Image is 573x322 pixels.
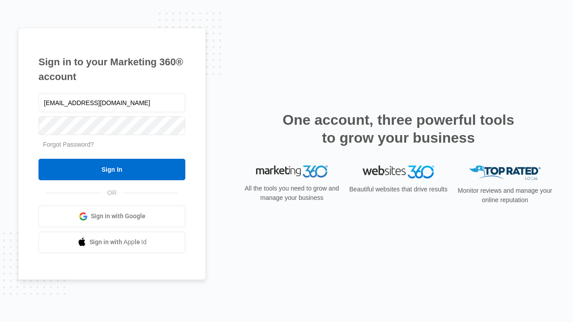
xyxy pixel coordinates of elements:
[101,188,123,198] span: OR
[280,111,517,147] h2: One account, three powerful tools to grow your business
[38,206,185,227] a: Sign in with Google
[242,184,342,203] p: All the tools you need to grow and manage your business
[38,55,185,84] h1: Sign in to your Marketing 360® account
[43,141,94,148] a: Forgot Password?
[363,165,434,178] img: Websites 360
[455,186,555,205] p: Monitor reviews and manage your online reputation
[90,237,147,247] span: Sign in with Apple Id
[38,232,185,253] a: Sign in with Apple Id
[469,165,541,180] img: Top Rated Local
[38,159,185,180] input: Sign In
[348,185,449,194] p: Beautiful websites that drive results
[38,93,185,112] input: Email
[91,212,145,221] span: Sign in with Google
[256,165,328,178] img: Marketing 360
